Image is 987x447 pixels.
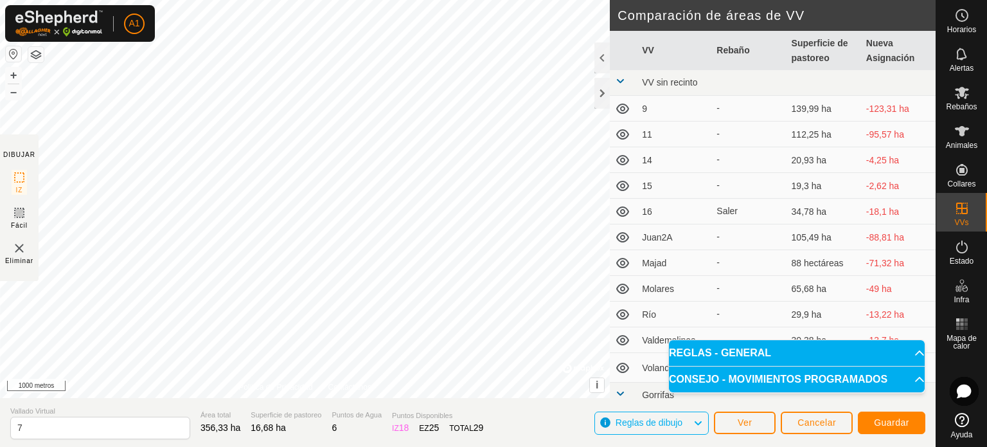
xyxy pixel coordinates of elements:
[616,417,682,428] font: Reglas de dibujo
[10,407,55,415] font: Vallado Virtual
[474,423,484,433] font: 29
[866,181,899,191] font: -2,62 ha
[716,103,720,113] font: -
[11,222,28,229] font: Fácil
[951,430,973,439] font: Ayuda
[10,68,17,82] font: +
[669,340,925,366] p-accordion-header: REGLAS - GENERAL
[642,45,654,55] font: VV
[332,423,337,433] font: 6
[642,206,652,217] font: 16
[950,257,974,266] font: Estado
[642,309,656,320] font: Río
[792,155,827,165] font: 20,93 ha
[642,258,666,268] font: Majad
[399,423,409,433] font: 18
[332,411,382,419] font: Puntos de Agua
[6,68,21,83] button: +
[642,129,652,140] font: 11
[792,232,831,242] font: 105,49 ha
[716,129,720,139] font: -
[5,257,33,264] font: Eliminar
[328,383,371,392] font: Contáctanos
[947,25,976,34] font: Horarios
[642,363,682,373] font: Volandera
[792,335,827,345] font: 30,38 ha
[797,417,836,428] font: Cancelar
[866,206,899,217] font: -18,1 ha
[716,309,720,319] font: -
[716,206,738,216] font: Saler
[950,64,974,73] font: Alertas
[792,38,848,62] font: Superficie de pastoreo
[792,181,822,191] font: 19,3 ha
[866,155,899,165] font: -4,25 ha
[866,335,899,345] font: -13,7 ha
[618,8,805,23] font: Comparación de áreas de VV
[866,284,892,294] font: -49 ha
[392,412,452,419] font: Puntos Disponibles
[716,257,720,268] font: -
[596,379,598,390] font: i
[946,102,977,111] font: Rebaños
[716,45,749,55] font: Rebaño
[792,258,844,268] font: 88 hectáreas
[866,309,904,320] font: -13,22 ha
[792,284,827,294] font: 65,68 ha
[6,84,21,100] button: –
[642,232,672,242] font: Juan2A
[642,284,674,294] font: Molares
[946,141,977,150] font: Animales
[954,295,969,304] font: Infra
[429,423,440,433] font: 25
[3,151,35,158] font: DIBUJAR
[129,18,139,28] font: A1
[251,411,321,419] font: Superficie de pastoreo
[200,411,231,419] font: Área total
[716,232,720,242] font: -
[449,424,474,433] font: TOTAL
[792,206,827,217] font: 34,78 ha
[642,104,647,114] font: 9
[866,258,904,268] font: -71,32 ha
[251,423,286,433] font: 16,68 ha
[642,155,652,165] font: 14
[936,408,987,444] a: Ayuda
[16,187,23,194] font: IZ
[392,424,399,433] font: IZ
[738,417,752,428] font: Ver
[328,381,371,393] a: Contáctanos
[874,417,909,428] font: Guardar
[947,334,977,351] font: Mapa de calor
[200,423,240,433] font: 356,33 ha
[419,424,429,433] font: EZ
[642,77,697,87] font: VV sin recinto
[716,180,720,190] font: -
[590,378,604,392] button: i
[642,335,695,345] font: Valdemolinos
[6,46,21,62] button: Restablecer mapa
[866,232,904,242] font: -88,81 ha
[954,218,968,227] font: VVs
[716,283,720,293] font: -
[669,367,925,392] p-accordion-header: CONSEJO - MOVIMIENTOS PROGRAMADOS
[792,129,831,140] font: 112,25 ha
[716,154,720,165] font: -
[714,412,776,434] button: Ver
[947,179,975,188] font: Collares
[238,383,312,392] font: Política de Privacidad
[716,334,720,345] font: -
[866,129,904,140] font: -95,57 ha
[669,347,771,358] font: REGLAS - GENERAL
[28,47,44,62] button: Capas del Mapa
[642,390,674,400] font: Gorrifas
[15,10,103,37] img: Logotipo de Gallagher
[781,412,853,434] button: Cancelar
[642,181,652,191] font: 15
[866,104,909,114] font: -123,31 ha
[792,104,831,114] font: 139,99 ha
[10,85,17,98] font: –
[792,309,822,320] font: 29,9 ha
[238,381,312,393] a: Política de Privacidad
[669,374,887,385] font: CONSEJO - MOVIMIENTOS PROGRAMADOS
